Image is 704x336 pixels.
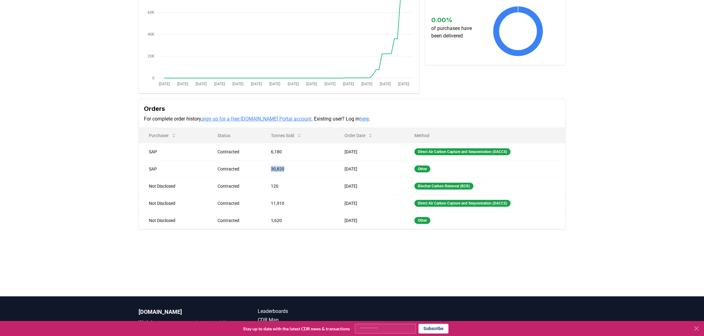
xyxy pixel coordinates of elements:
h3: Orders [144,104,560,113]
tspan: 60K [148,10,154,15]
td: [DATE] [335,195,404,212]
div: Contracted [218,200,256,206]
div: Biochar Carbon Removal (BCR) [414,183,473,190]
tspan: 0 [152,76,154,80]
button: Tonnes Sold [266,129,307,142]
tspan: [DATE] [214,82,225,86]
p: [DOMAIN_NAME] [139,308,233,316]
td: Not Disclosed [139,195,208,212]
div: Direct Air Carbon Capture and Sequestration (DACCS) [414,148,511,155]
span: transparency and accountability [159,319,230,325]
td: Not Disclosed [139,212,208,229]
td: [DATE] [335,212,404,229]
p: Method [409,132,560,139]
button: Purchaser [144,129,181,142]
tspan: [DATE] [306,82,317,86]
tspan: 20K [148,54,154,58]
a: Leaderboards [258,308,352,315]
tspan: [DATE] [361,82,372,86]
p: For complete order history, . Existing user? Log in . [144,115,560,123]
tspan: [DATE] [269,82,280,86]
a: here [359,116,369,122]
td: [DATE] [335,160,404,177]
tspan: [DATE] [177,82,188,86]
p: of purchases have been delivered [431,25,478,40]
p: Status [213,132,256,139]
td: SAP [139,160,208,177]
tspan: 40K [148,32,154,37]
td: 6,180 [261,143,335,160]
div: Contracted [218,149,256,155]
td: 120 [261,177,335,195]
h3: 0.00 % [431,15,478,25]
td: 1,620 [261,212,335,229]
div: Contracted [218,183,256,189]
tspan: [DATE] [251,82,262,86]
a: sign up for a free [DOMAIN_NAME] Portal account [202,116,311,122]
tspan: [DATE] [159,82,170,86]
button: Order Date [340,129,378,142]
div: Contracted [218,217,256,224]
tspan: [DATE] [343,82,354,86]
tspan: [DATE] [232,82,243,86]
div: Other [414,217,430,224]
tspan: [DATE] [325,82,335,86]
div: Other [414,166,430,172]
p: We bring to the durable carbon removal market [139,319,233,334]
div: Contracted [218,166,256,172]
tspan: [DATE] [288,82,299,86]
td: 11,910 [261,195,335,212]
div: Direct Air Carbon Capture and Sequestration (DACCS) [414,200,511,207]
tspan: [DATE] [196,82,207,86]
tspan: [DATE] [398,82,409,86]
td: [DATE] [335,177,404,195]
td: 30,820 [261,160,335,177]
td: [DATE] [335,143,404,160]
td: SAP [139,143,208,160]
tspan: [DATE] [380,82,391,86]
td: Not Disclosed [139,177,208,195]
a: CDR Map [258,316,352,324]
